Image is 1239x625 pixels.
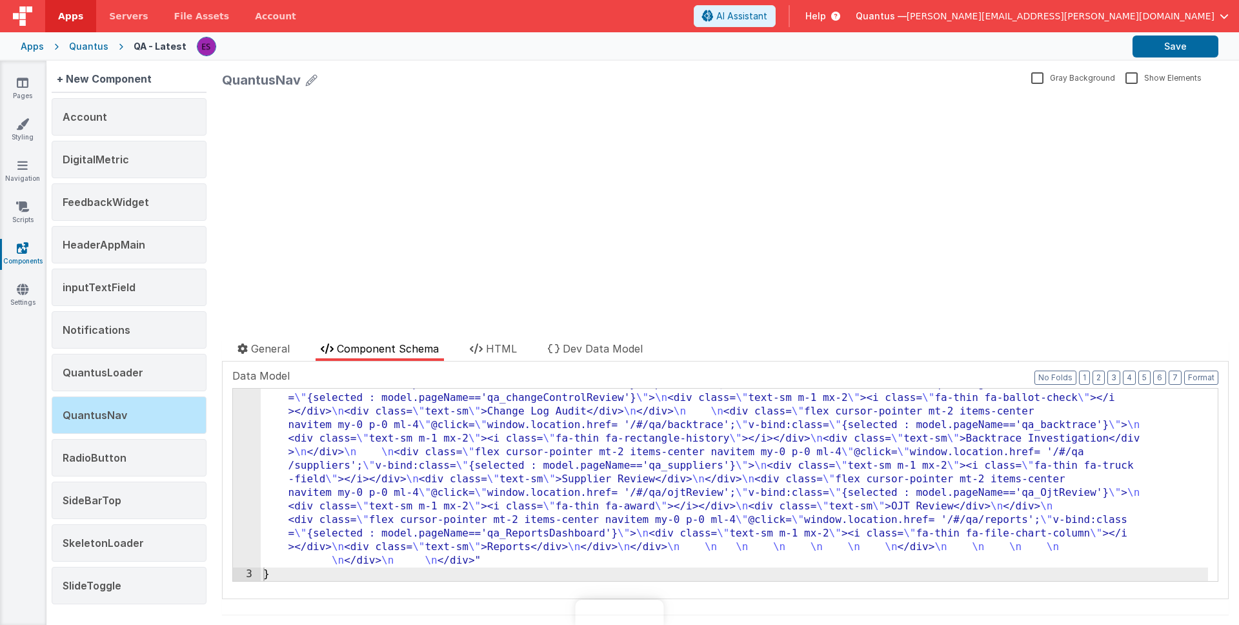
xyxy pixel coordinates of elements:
[1093,371,1105,385] button: 2
[1133,36,1218,57] button: Save
[63,366,143,379] span: QuantusLoader
[58,10,83,23] span: Apps
[63,409,127,422] span: QuantusNav
[1184,371,1218,385] button: Format
[232,368,290,384] span: Data Model
[63,281,136,294] span: inputTextField
[197,37,216,56] img: 2445f8d87038429357ee99e9bdfcd63a
[1125,71,1202,83] label: Show Elements
[486,342,517,355] span: HTML
[1031,71,1115,83] label: Gray Background
[856,10,907,23] span: Quantus —
[856,10,1229,23] button: Quantus — [PERSON_NAME][EMAIL_ADDRESS][PERSON_NAME][DOMAIN_NAME]
[1153,371,1166,385] button: 6
[1138,371,1151,385] button: 5
[907,10,1214,23] span: [PERSON_NAME][EMAIL_ADDRESS][PERSON_NAME][DOMAIN_NAME]
[1169,371,1182,385] button: 7
[222,71,301,89] div: QuantusNav
[109,10,148,23] span: Servers
[63,323,130,336] span: Notifications
[174,10,230,23] span: File Assets
[63,196,149,209] span: FeedbackWidget
[63,110,107,123] span: Account
[1123,371,1136,385] button: 4
[337,342,439,355] span: Component Schema
[63,451,126,464] span: RadioButton
[716,10,767,23] span: AI Assistant
[134,40,186,53] div: QA - Latest
[563,342,643,355] span: Dev Data Model
[21,40,44,53] div: Apps
[1034,371,1076,385] button: No Folds
[1107,371,1120,385] button: 3
[233,568,261,581] div: 3
[69,40,108,53] div: Quantus
[63,494,121,507] span: SideBarTop
[52,66,157,92] div: + New Component
[694,5,776,27] button: AI Assistant
[63,238,145,251] span: HeaderAppMain
[1079,371,1090,385] button: 1
[63,153,129,166] span: DigitalMetric
[805,10,826,23] span: Help
[63,579,121,592] span: SlideToggle
[251,342,290,355] span: General
[63,537,144,549] span: SkeletonLoader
